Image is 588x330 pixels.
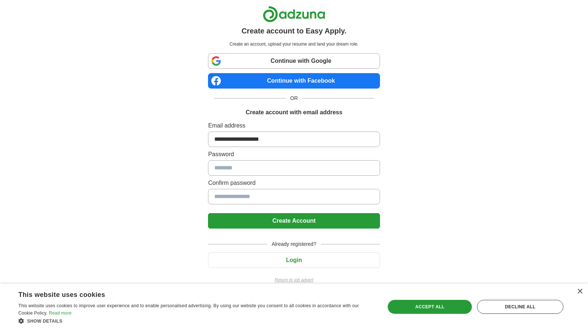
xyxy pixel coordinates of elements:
span: Show details [27,319,62,324]
div: Decline all [477,300,563,314]
a: Continue with Facebook [208,73,380,89]
span: OR [286,94,302,102]
label: Confirm password [208,179,380,187]
span: This website uses cookies to improve user experience and to enable personalised advertising. By u... [18,303,359,316]
img: Adzuna logo [263,6,325,22]
h1: Create account to Easy Apply. [241,25,347,36]
button: Login [208,252,380,268]
a: Return to job advert [208,277,380,283]
div: Show details [18,317,374,324]
div: Close [577,289,582,294]
p: Create an account, upload your resume and land your dream role. [209,41,378,47]
a: Login [208,257,380,263]
label: Password [208,150,380,159]
div: Accept all [388,300,472,314]
div: This website uses cookies [18,288,356,299]
span: Already registered? [267,240,320,248]
label: Email address [208,121,380,130]
button: Create Account [208,213,380,229]
a: Continue with Google [208,53,380,69]
h1: Create account with email address [245,108,342,117]
a: Read more, opens a new window [49,311,72,316]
